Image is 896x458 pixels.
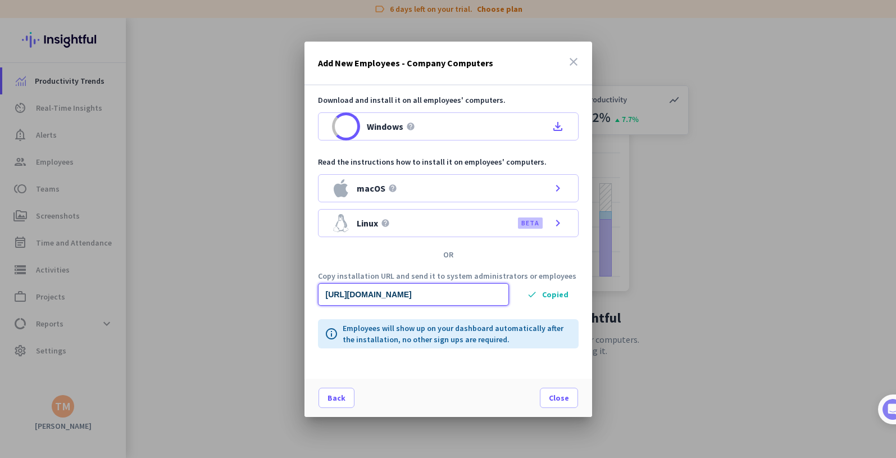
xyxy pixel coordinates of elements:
[318,272,579,280] p: Copy installation URL and send it to system administrators or employees
[521,219,539,228] label: BETA
[551,182,565,195] i: chevron_right
[319,388,354,408] button: Back
[318,156,579,167] p: Read the instructions how to install it on employees' computers.
[357,219,378,228] span: Linux
[318,94,579,106] p: Download and install it on all employees' computers.
[325,327,338,341] i: info
[367,122,403,131] span: Windows
[318,283,509,306] input: Public download URL
[567,55,580,69] i: close
[357,184,385,193] span: macOS
[542,289,568,300] span: Copied
[343,323,572,345] p: Employees will show up on your dashboard automatically after the installation, no other sign ups ...
[551,120,565,133] i: file_download
[332,214,350,232] img: Linux
[332,179,350,197] img: macOS
[381,219,390,228] i: help
[527,289,537,300] i: done
[318,58,493,67] h3: Add New Employees - Company Computers
[328,392,345,403] span: Back
[551,216,565,230] i: chevron_right
[540,388,578,408] button: Close
[406,122,415,131] i: help
[549,392,569,403] span: Close
[304,251,592,259] div: OR
[388,184,397,193] i: help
